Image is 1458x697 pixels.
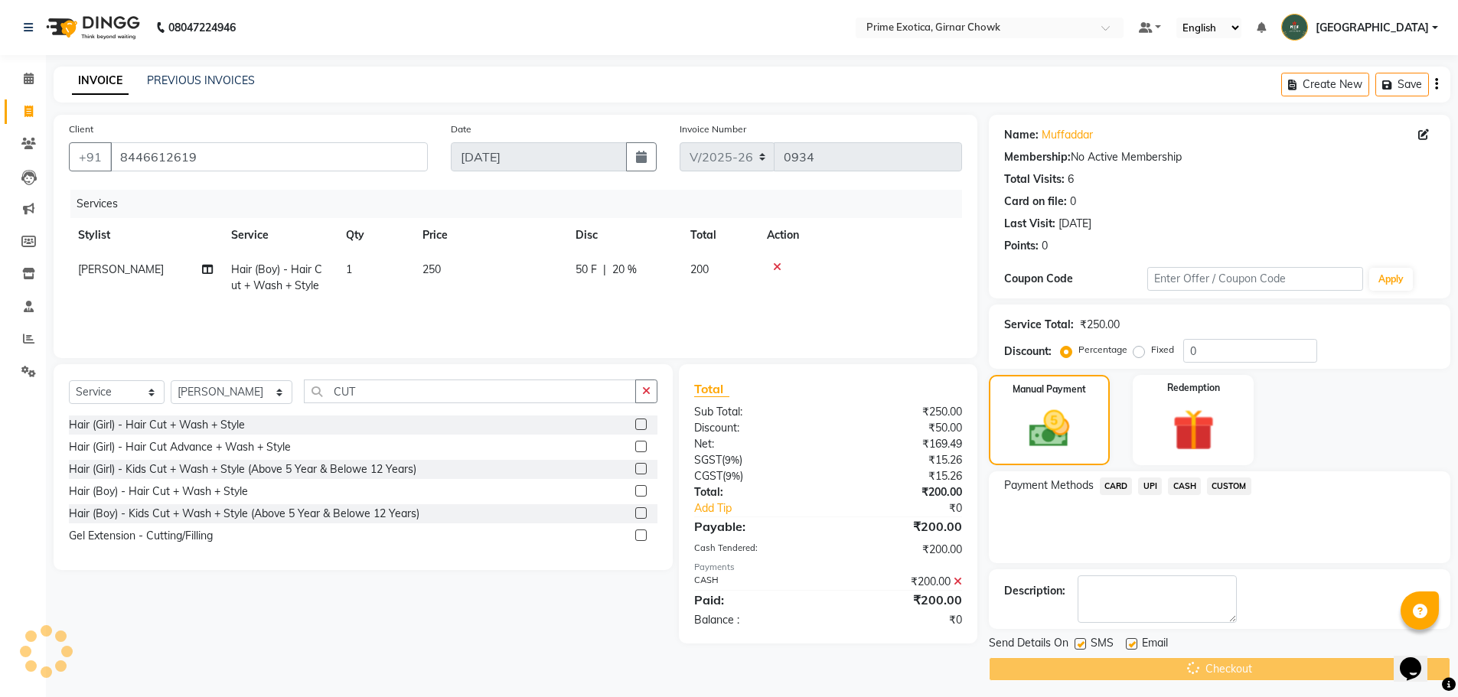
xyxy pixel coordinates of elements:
div: ₹200.00 [828,574,974,590]
div: Payable: [683,517,828,536]
th: Action [758,218,962,252]
span: | [603,262,606,278]
div: ₹250.00 [828,404,974,420]
img: logo [39,6,144,49]
img: _cash.svg [1016,405,1082,452]
th: Disc [566,218,681,252]
div: 0 [1042,238,1048,254]
button: +91 [69,142,112,171]
img: _gift.svg [1160,404,1228,456]
span: SGST [694,453,722,467]
span: Email [1142,635,1168,654]
span: Hair (Boy) - Hair Cut + Wash + Style [231,262,322,292]
div: CASH [683,574,828,590]
input: Search by Name/Mobile/Email/Code [110,142,428,171]
label: Manual Payment [1013,383,1086,396]
span: 250 [422,262,441,276]
label: Client [69,122,93,136]
input: Enter Offer / Coupon Code [1147,267,1363,291]
div: No Active Membership [1004,149,1435,165]
span: CUSTOM [1207,477,1251,495]
span: CGST [694,469,722,483]
span: CARD [1100,477,1133,495]
th: Stylist [69,218,222,252]
div: Coupon Code [1004,271,1148,287]
label: Invoice Number [680,122,746,136]
div: Name: [1004,127,1039,143]
div: Total Visits: [1004,171,1065,187]
div: ₹50.00 [828,420,974,436]
div: ₹200.00 [828,591,974,609]
span: Total [694,381,729,397]
img: Chandrapur [1281,14,1308,41]
label: Redemption [1167,381,1220,395]
div: Hair (Girl) - Hair Cut Advance + Wash + Style [69,439,291,455]
div: 6 [1068,171,1074,187]
div: Cash Tendered: [683,542,828,558]
div: Total: [683,484,828,500]
div: Hair (Girl) - Hair Cut + Wash + Style [69,417,245,433]
div: ₹0 [853,500,974,516]
div: Hair (Girl) - Kids Cut + Wash + Style (Above 5 Year & Belowe 12 Years) [69,461,416,477]
div: Hair (Boy) - Kids Cut + Wash + Style (Above 5 Year & Belowe 12 Years) [69,506,419,522]
div: Paid: [683,591,828,609]
th: Price [413,218,566,252]
span: 50 F [576,262,597,278]
th: Total [681,218,758,252]
div: ₹15.26 [828,452,974,468]
button: Apply [1369,268,1413,291]
div: Last Visit: [1004,216,1055,232]
div: ( ) [683,452,828,468]
a: Add Tip [683,500,852,516]
span: SMS [1091,635,1114,654]
a: INVOICE [72,67,129,95]
div: ₹200.00 [828,517,974,536]
span: 200 [690,262,709,276]
div: [DATE] [1058,216,1091,232]
span: Send Details On [989,635,1068,654]
span: [GEOGRAPHIC_DATA] [1316,20,1429,36]
span: UPI [1138,477,1162,495]
div: ₹200.00 [828,484,974,500]
span: 1 [346,262,352,276]
div: Membership: [1004,149,1071,165]
label: Date [451,122,471,136]
span: CASH [1168,477,1201,495]
div: Description: [1004,583,1065,599]
span: [PERSON_NAME] [78,262,164,276]
span: 20 % [612,262,637,278]
div: Payments [694,561,961,574]
div: Hair (Boy) - Hair Cut + Wash + Style [69,484,248,500]
div: Net: [683,436,828,452]
div: Points: [1004,238,1039,254]
div: ₹200.00 [828,542,974,558]
a: PREVIOUS INVOICES [147,73,255,87]
div: Balance : [683,612,828,628]
span: 9% [726,470,740,482]
th: Service [222,218,337,252]
button: Create New [1281,73,1369,96]
div: ₹15.26 [828,468,974,484]
div: Discount: [1004,344,1052,360]
a: Muffaddar [1042,127,1093,143]
div: Gel Extension - Cutting/Filling [69,528,213,544]
div: Services [70,190,974,218]
div: ₹0 [828,612,974,628]
div: ₹250.00 [1080,317,1120,333]
div: ₹169.49 [828,436,974,452]
span: 9% [725,454,739,466]
button: Save [1375,73,1429,96]
span: Payment Methods [1004,477,1094,493]
input: Search or Scan [304,379,636,403]
div: Card on file: [1004,194,1067,210]
div: 0 [1070,194,1076,210]
div: Sub Total: [683,404,828,420]
div: ( ) [683,468,828,484]
iframe: chat widget [1394,636,1443,682]
th: Qty [337,218,413,252]
div: Discount: [683,420,828,436]
label: Fixed [1151,343,1174,357]
div: Service Total: [1004,317,1074,333]
label: Percentage [1078,343,1127,357]
b: 08047224946 [168,6,236,49]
